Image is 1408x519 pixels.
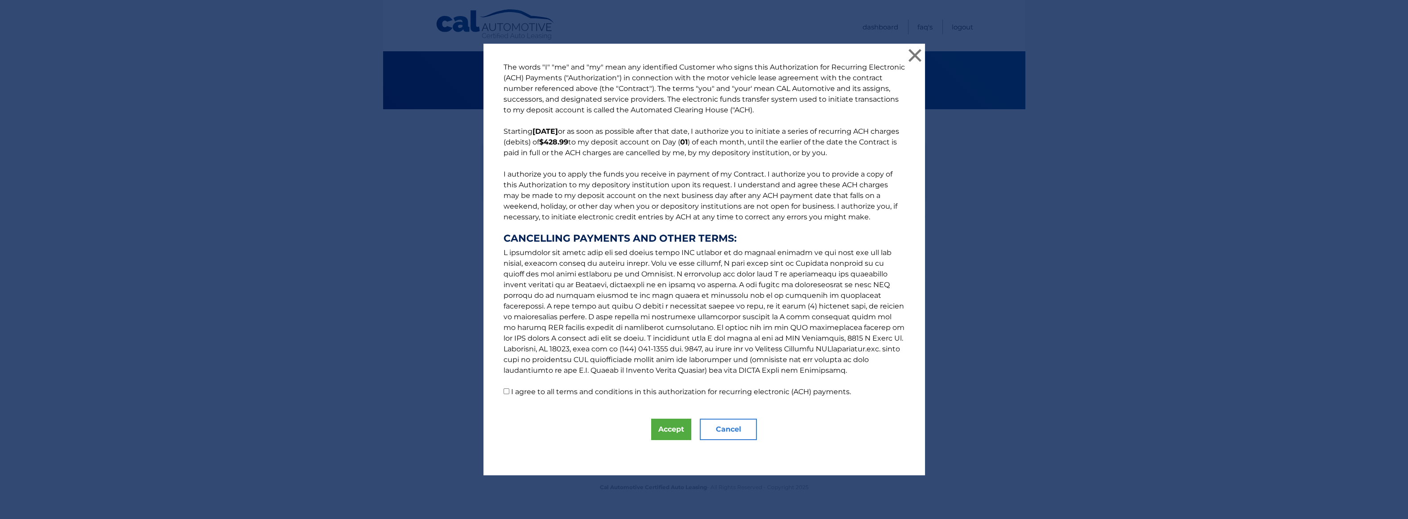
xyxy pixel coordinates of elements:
p: The words "I" "me" and "my" mean any identified Customer who signs this Authorization for Recurri... [495,62,914,397]
button: Accept [651,419,691,440]
button: × [906,46,924,64]
b: [DATE] [533,127,558,136]
b: $428.99 [539,138,568,146]
b: 01 [680,138,688,146]
strong: CANCELLING PAYMENTS AND OTHER TERMS: [504,233,905,244]
label: I agree to all terms and conditions in this authorization for recurring electronic (ACH) payments. [511,387,851,396]
button: Cancel [700,419,757,440]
